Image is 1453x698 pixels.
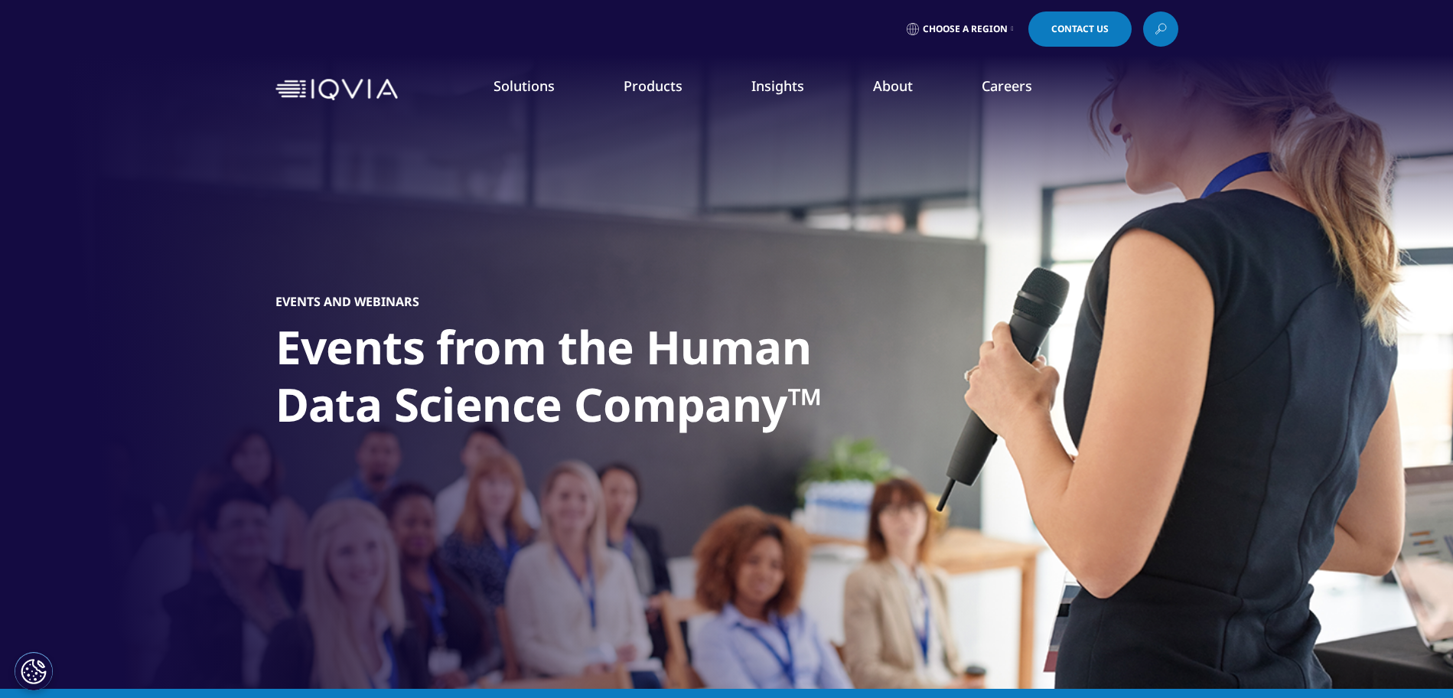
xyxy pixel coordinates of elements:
[1028,11,1132,47] a: Contact Us
[15,652,53,690] button: Paramètres des cookies
[873,77,913,95] a: About
[982,77,1032,95] a: Careers
[494,77,555,95] a: Solutions
[923,23,1008,35] span: Choose a Region
[751,77,804,95] a: Insights
[1051,24,1109,34] span: Contact Us
[624,77,683,95] a: Products
[404,54,1178,126] nav: Primary
[275,318,849,442] h1: Events from the Human Data Science Company™
[275,294,419,309] h5: Events and Webinars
